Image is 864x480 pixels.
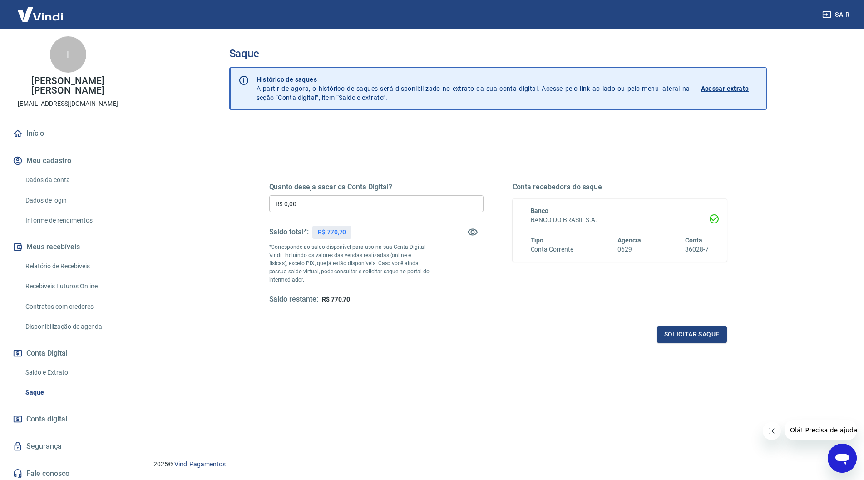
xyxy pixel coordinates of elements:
h5: Quanto deseja sacar da Conta Digital? [269,183,484,192]
a: Conta digital [11,409,125,429]
span: Olá! Precisa de ajuda? [5,6,76,14]
h5: Saldo total*: [269,228,309,237]
h6: 36028-7 [685,245,709,254]
h5: Conta recebedora do saque [513,183,727,192]
a: Relatório de Recebíveis [22,257,125,276]
span: R$ 770,70 [322,296,351,303]
button: Solicitar saque [657,326,727,343]
button: Conta Digital [11,343,125,363]
a: Informe de rendimentos [22,211,125,230]
p: A partir de agora, o histórico de saques será disponibilizado no extrato da sua conta digital. Ac... [257,75,690,102]
span: Agência [617,237,641,244]
p: *Corresponde ao saldo disponível para uso na sua Conta Digital Vindi. Incluindo os valores das ve... [269,243,430,284]
p: [EMAIL_ADDRESS][DOMAIN_NAME] [18,99,118,109]
button: Meu cadastro [11,151,125,171]
p: 2025 © [153,460,842,469]
h5: Saldo restante: [269,295,318,304]
h6: Conta Corrente [531,245,573,254]
iframe: Mensagem da empresa [785,420,857,440]
a: Acessar extrato [701,75,759,102]
a: Contratos com credores [22,297,125,316]
p: R$ 770,70 [318,228,346,237]
h6: BANCO DO BRASIL S.A. [531,215,709,225]
span: Conta digital [26,413,67,426]
a: Saldo e Extrato [22,363,125,382]
span: Banco [531,207,549,214]
p: Acessar extrato [701,84,749,93]
div: l [50,36,86,73]
span: Tipo [531,237,544,244]
a: Saque [22,383,125,402]
a: Dados de login [22,191,125,210]
iframe: Botão para abrir a janela de mensagens [828,444,857,473]
img: Vindi [11,0,70,28]
a: Recebíveis Futuros Online [22,277,125,296]
span: Conta [685,237,702,244]
iframe: Fechar mensagem [763,422,781,440]
button: Sair [820,6,853,23]
p: Histórico de saques [257,75,690,84]
a: Início [11,124,125,144]
h3: Saque [229,47,767,60]
a: Disponibilização de agenda [22,317,125,336]
a: Segurança [11,436,125,456]
p: [PERSON_NAME] [PERSON_NAME] [7,76,128,95]
a: Vindi Pagamentos [174,460,226,468]
h6: 0629 [617,245,641,254]
button: Meus recebíveis [11,237,125,257]
a: Dados da conta [22,171,125,189]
